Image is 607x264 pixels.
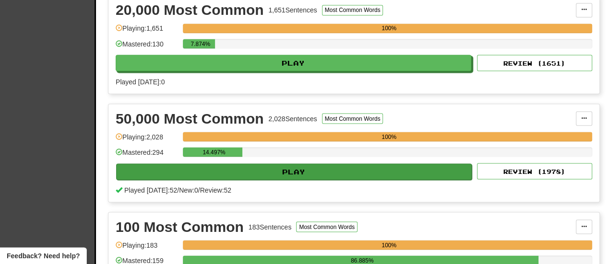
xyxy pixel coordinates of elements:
button: Most Common Words [322,5,383,15]
div: 1,651 Sentences [268,5,317,15]
button: Most Common Words [296,221,357,232]
div: 50,000 Most Common [116,111,263,126]
div: Playing: 183 [116,240,178,256]
button: Play [116,163,472,180]
div: Playing: 2,028 [116,132,178,148]
div: 100 Most Common [116,219,244,234]
button: Review (1978) [477,163,592,179]
span: Played [DATE]: 0 [116,78,165,85]
button: Most Common Words [322,113,383,124]
div: 183 Sentences [249,222,292,231]
div: Mastered: 294 [116,147,178,163]
div: 2,028 Sentences [268,114,317,123]
div: 7.874% [186,39,215,48]
button: Play [116,55,471,71]
button: Review (1651) [477,55,592,71]
div: Playing: 1,651 [116,23,178,39]
div: 20,000 Most Common [116,3,263,17]
span: Review: 52 [200,186,231,194]
div: 100% [186,132,592,141]
span: Played [DATE]: 52 [124,186,177,194]
div: 100% [186,23,592,33]
div: 100% [186,240,592,250]
span: / [177,186,179,194]
div: Mastered: 130 [116,39,178,55]
span: New: 0 [179,186,198,194]
span: / [198,186,200,194]
span: Open feedback widget [7,251,80,261]
div: 14.497% [186,147,242,157]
